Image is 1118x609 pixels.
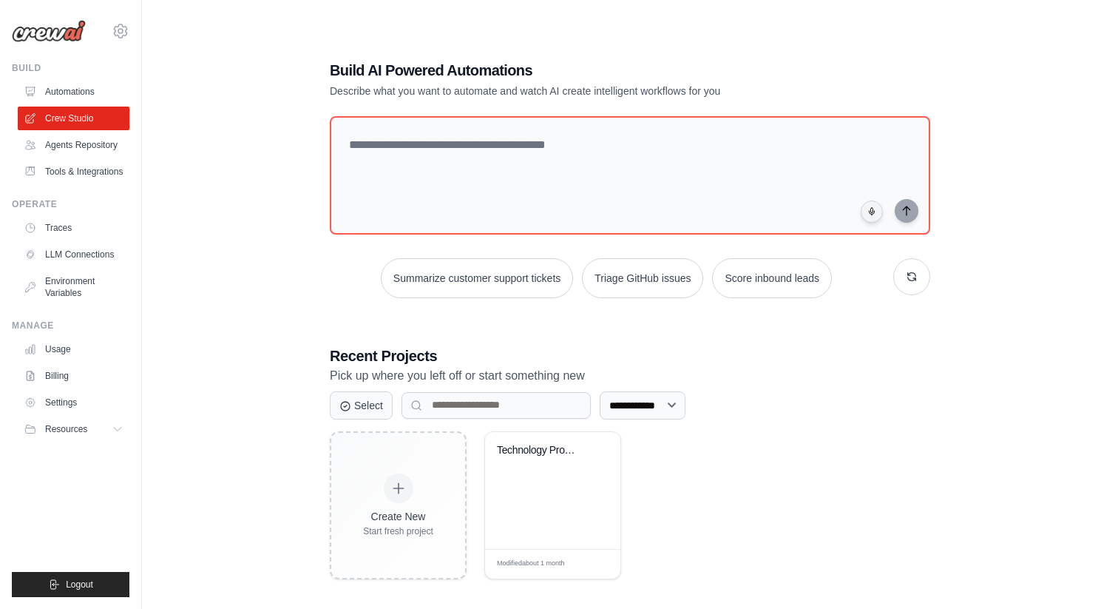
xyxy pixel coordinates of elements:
[18,269,129,305] a: Environment Variables
[12,572,129,597] button: Logout
[18,107,129,130] a: Crew Studio
[330,84,827,98] p: Describe what you want to automate and watch AI create intelligent workflows for you
[18,133,129,157] a: Agents Repository
[18,417,129,441] button: Resources
[18,391,129,414] a: Settings
[497,559,565,569] span: Modified about 1 month
[18,216,129,240] a: Traces
[18,243,129,266] a: LLM Connections
[893,258,930,295] button: Get new suggestions
[18,337,129,361] a: Usage
[712,258,832,298] button: Score inbound leads
[582,258,703,298] button: Triage GitHub issues
[18,364,129,388] a: Billing
[12,320,129,332] div: Manage
[330,60,827,81] h1: Build AI Powered Automations
[363,509,433,524] div: Create New
[12,198,129,210] div: Operate
[330,346,930,366] h3: Recent Projects
[330,366,930,386] p: Pick up where you left off or start something new
[861,201,883,223] button: Click to speak your automation idea
[12,20,86,42] img: Logo
[381,258,573,298] button: Summarize customer support tickets
[586,559,598,570] span: Edit
[18,160,129,184] a: Tools & Integrations
[497,444,586,457] div: Technology Product Research Automation
[363,525,433,537] div: Start fresh project
[330,391,393,420] button: Select
[45,423,87,435] span: Resources
[18,80,129,104] a: Automations
[66,579,93,591] span: Logout
[12,62,129,74] div: Build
